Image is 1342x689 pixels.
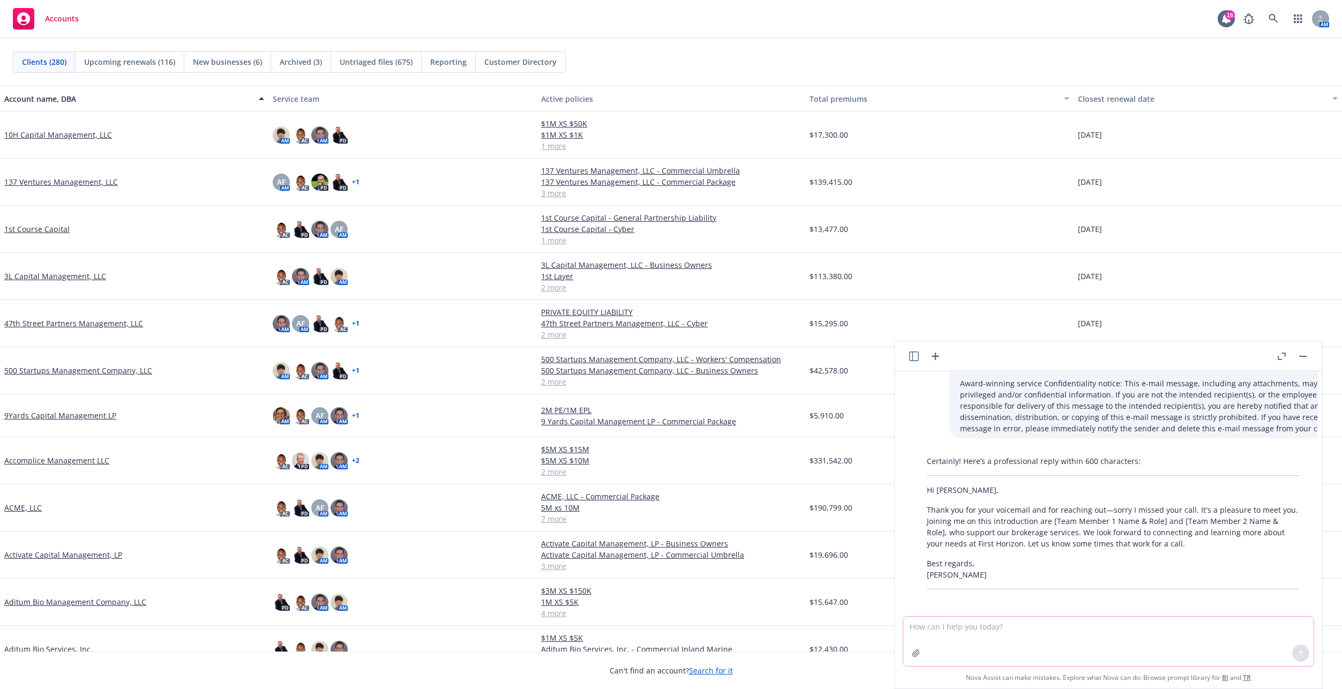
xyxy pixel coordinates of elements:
[311,546,328,564] img: photo
[1078,223,1102,235] span: [DATE]
[4,549,122,560] a: Activate Capital Management, LP
[541,223,801,235] a: 1st Course Capital - Cyber
[292,452,309,469] img: photo
[292,362,309,379] img: photo
[4,502,42,513] a: ACME, LLC
[1078,93,1326,104] div: Closest renewal date
[292,546,309,564] img: photo
[1287,8,1309,29] a: Switch app
[292,594,309,611] img: photo
[273,268,290,285] img: photo
[311,268,328,285] img: photo
[4,129,112,140] a: 10H Capital Management, LLC
[4,643,93,655] a: Aditum Bio Services, Inc.
[273,641,290,658] img: photo
[352,368,359,374] a: + 1
[4,271,106,282] a: 3L Capital Management, LLC
[610,665,733,676] span: Can't find an account?
[331,452,348,469] img: photo
[311,452,328,469] img: photo
[809,643,848,655] span: $12,430.00
[541,513,801,525] a: 7 more
[809,410,844,421] span: $5,910.00
[273,499,290,516] img: photo
[1078,271,1102,282] span: [DATE]
[311,362,328,379] img: photo
[541,354,801,365] a: 500 Startups Management Company, LLC - Workers' Compensation
[311,126,328,144] img: photo
[335,223,343,235] span: AF
[277,176,286,188] span: AF
[689,665,733,676] a: Search for it
[296,318,305,329] span: AF
[541,176,801,188] a: 137 Ventures Management, LLC - Commercial Package
[537,86,805,111] button: Active policies
[809,596,848,608] span: $15,647.00
[331,268,348,285] img: photo
[541,549,801,560] a: Activate Capital Management, LP - Commercial Umbrella
[331,126,348,144] img: photo
[927,484,1299,496] p: Hi [PERSON_NAME],
[4,176,118,188] a: 137 Ventures Management, LLC
[541,165,801,176] a: 137 Ventures Management, LLC - Commercial Umbrella
[1078,318,1102,329] span: [DATE]
[352,179,359,185] a: + 1
[352,320,359,327] a: + 1
[273,546,290,564] img: photo
[84,56,175,68] span: Upcoming renewals (116)
[4,365,152,376] a: 500 Startups Management Company, LLC
[927,504,1299,549] p: Thank you for your voicemail and for reaching out—sorry I missed your call. It's a pleasure to me...
[273,126,290,144] img: photo
[292,174,309,191] img: photo
[1074,86,1342,111] button: Closest renewal date
[809,549,848,560] span: $19,696.00
[273,452,290,469] img: photo
[273,594,290,611] img: photo
[541,632,801,643] a: $1M XS $5K
[311,315,328,332] img: photo
[4,410,116,421] a: 9Yards Capital Management LP
[193,56,262,68] span: New businesses (6)
[541,405,801,416] a: 2M PE/1M EPL
[541,365,801,376] a: 500 Startups Management Company, LLC - Business Owners
[927,558,1299,580] p: Best regards, [PERSON_NAME]
[541,188,801,199] a: 3 more
[1225,10,1235,20] div: 16
[484,56,557,68] span: Customer Directory
[541,643,801,655] a: Aditum Bio Services, Inc. - Commercial Inland Marine
[1263,8,1284,29] a: Search
[9,4,83,34] a: Accounts
[1243,673,1251,682] a: TR
[331,174,348,191] img: photo
[541,318,801,329] a: 47th Street Partners Management, LLC - Cyber
[541,271,801,282] a: 1st Layer
[541,416,801,427] a: 9 Yards Capital Management LP - Commercial Package
[541,455,801,466] a: $5M XS $10M
[809,93,1058,104] div: Total premiums
[541,608,801,619] a: 4 more
[352,458,359,464] a: + 2
[541,466,801,477] a: 2 more
[809,318,848,329] span: $15,295.00
[541,129,801,140] a: $1M XS $1K
[316,502,324,513] span: AF
[4,455,109,466] a: Accomplice Management LLC
[4,93,252,104] div: Account name, DBA
[541,491,801,502] a: ACME, LLC - Commercial Package
[966,666,1251,688] span: Nova Assist can make mistakes. Explore what Nova can do: Browse prompt library for and
[316,410,324,421] span: AF
[4,596,146,608] a: Aditum Bio Management Company, LLC
[22,56,66,68] span: Clients (280)
[541,560,801,572] a: 3 more
[292,407,309,424] img: photo
[311,221,328,238] img: photo
[927,455,1299,467] p: Certainly! Here’s a professional reply within 600 characters:
[331,641,348,658] img: photo
[809,455,852,466] span: $331,542.00
[273,407,290,424] img: photo
[541,444,801,455] a: $5M XS $15M
[809,176,852,188] span: $139,415.00
[809,223,848,235] span: $13,477.00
